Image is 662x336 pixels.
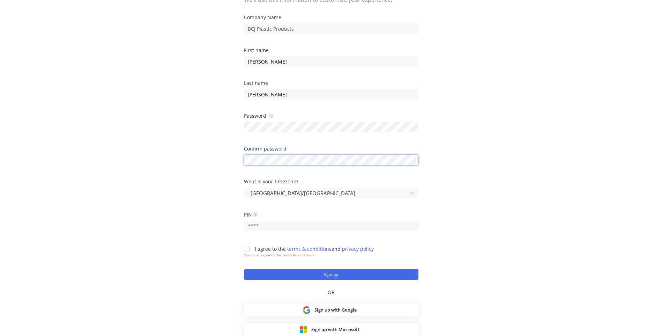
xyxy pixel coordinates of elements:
[244,48,418,53] div: First name
[244,323,418,336] button: Sign up with Microsoft
[244,211,258,218] div: PIN
[244,304,418,316] button: Sign up with Google
[244,81,418,86] div: Last name
[244,146,418,151] div: Confirm password
[287,246,332,252] a: terms & conditions
[311,326,359,333] span: Sign up with Microsoft
[244,112,274,119] div: Password
[244,253,374,258] div: You must agree to the terms & conditions
[244,280,418,304] div: OR
[314,307,357,313] span: Sign up with Google
[244,15,418,20] div: Company Name
[244,179,418,184] div: What is your timezone?
[342,246,374,252] a: privacy policy
[244,269,418,280] button: Sign up
[255,246,374,252] span: I agree to the and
